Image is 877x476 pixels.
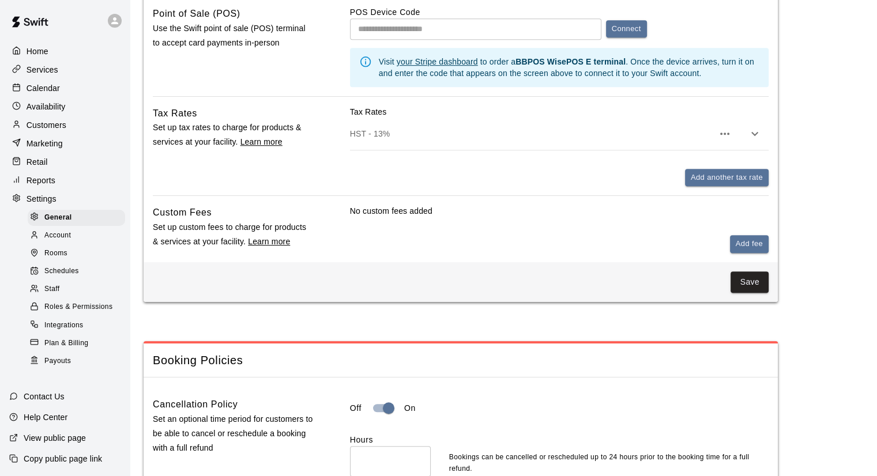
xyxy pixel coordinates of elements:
[153,106,197,121] h6: Tax Rates
[28,318,125,334] div: Integrations
[350,7,420,17] label: POS Device Code
[28,334,130,352] a: Plan & Billing
[730,235,769,253] button: Add fee
[731,271,769,293] button: Save
[606,20,647,38] button: Connect
[153,6,240,21] h6: Point of Sale (POS)
[9,61,121,78] a: Services
[27,119,66,131] p: Customers
[350,205,769,217] p: No custom fees added
[153,353,769,368] span: Booking Policies
[9,172,121,189] a: Reports
[397,57,478,66] a: your Stripe dashboard
[27,193,57,205] p: Settings
[27,175,55,186] p: Reports
[27,64,58,75] p: Services
[24,391,65,402] p: Contact Us
[153,397,238,412] h6: Cancellation Policy
[28,299,130,316] a: Roles & Permissions
[44,284,59,295] span: Staff
[685,169,769,187] button: Add another tax rate
[153,412,313,456] p: Set an optional time period for customers to be able to cancel or reschedule a booking with a ful...
[28,299,125,315] div: Roles & Permissions
[27,156,48,168] p: Retail
[27,46,48,57] p: Home
[153,220,313,249] p: Set up custom fees to charge for products & services at your facility.
[153,21,313,50] p: Use the Swift point of sale (POS) terminal to accept card payments in-person
[44,320,84,331] span: Integrations
[28,353,125,369] div: Payouts
[24,432,86,444] p: View public page
[28,228,125,244] div: Account
[28,316,130,334] a: Integrations
[240,137,283,146] a: Learn more
[9,98,121,115] a: Availability
[27,138,63,149] p: Marketing
[350,106,769,118] p: Tax Rates
[28,245,130,263] a: Rooms
[27,82,60,94] p: Calendar
[44,356,71,367] span: Payouts
[44,338,88,349] span: Plan & Billing
[28,281,125,297] div: Staff
[350,434,431,445] label: Hours
[515,57,626,66] b: BBPOS WisePOS E terminal
[153,205,212,220] h6: Custom Fees
[27,101,66,112] p: Availability
[9,135,121,152] a: Marketing
[404,402,416,414] p: On
[24,453,102,464] p: Copy public page link
[9,43,121,60] a: Home
[350,128,713,139] p: HST - 13%
[9,153,121,171] a: Retail
[153,120,313,149] p: Set up tax rates to charge for products & services at your facility.
[350,118,769,150] div: HST - 13%
[28,226,130,244] a: Account
[350,402,362,414] p: Off
[28,263,130,281] a: Schedules
[28,335,125,352] div: Plan & Billing
[28,245,125,262] div: Rooms
[44,248,67,259] span: Rooms
[28,263,125,279] div: Schedules
[28,210,125,226] div: General
[9,190,121,207] a: Settings
[24,411,67,423] p: Help Center
[379,51,759,84] div: Visit to order a . Once the device arrives, turn it on and enter the code that appears on the scr...
[44,212,72,224] span: General
[44,230,71,241] span: Account
[9,116,121,134] a: Customers
[28,352,130,370] a: Payouts
[44,266,79,277] span: Schedules
[28,209,130,226] a: General
[9,80,121,97] a: Calendar
[28,281,130,299] a: Staff
[248,237,290,246] a: Learn more
[449,452,769,475] p: Bookings can be cancelled or rescheduled up to 24 hours prior to the booking time for a full refund.
[44,301,112,313] span: Roles & Permissions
